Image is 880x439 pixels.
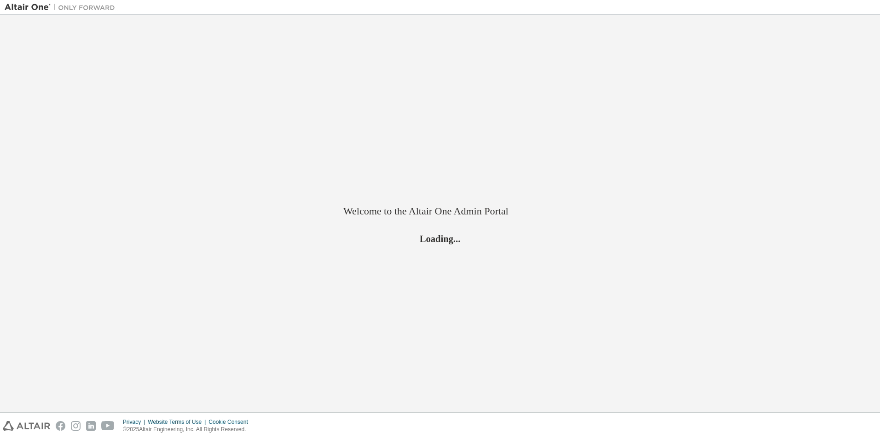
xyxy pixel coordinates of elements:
[56,421,65,431] img: facebook.svg
[5,3,120,12] img: Altair One
[343,205,537,218] h2: Welcome to the Altair One Admin Portal
[343,233,537,245] h2: Loading...
[101,421,115,431] img: youtube.svg
[148,418,208,426] div: Website Terms of Use
[71,421,81,431] img: instagram.svg
[123,426,254,433] p: © 2025 Altair Engineering, Inc. All Rights Reserved.
[208,418,253,426] div: Cookie Consent
[3,421,50,431] img: altair_logo.svg
[86,421,96,431] img: linkedin.svg
[123,418,148,426] div: Privacy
